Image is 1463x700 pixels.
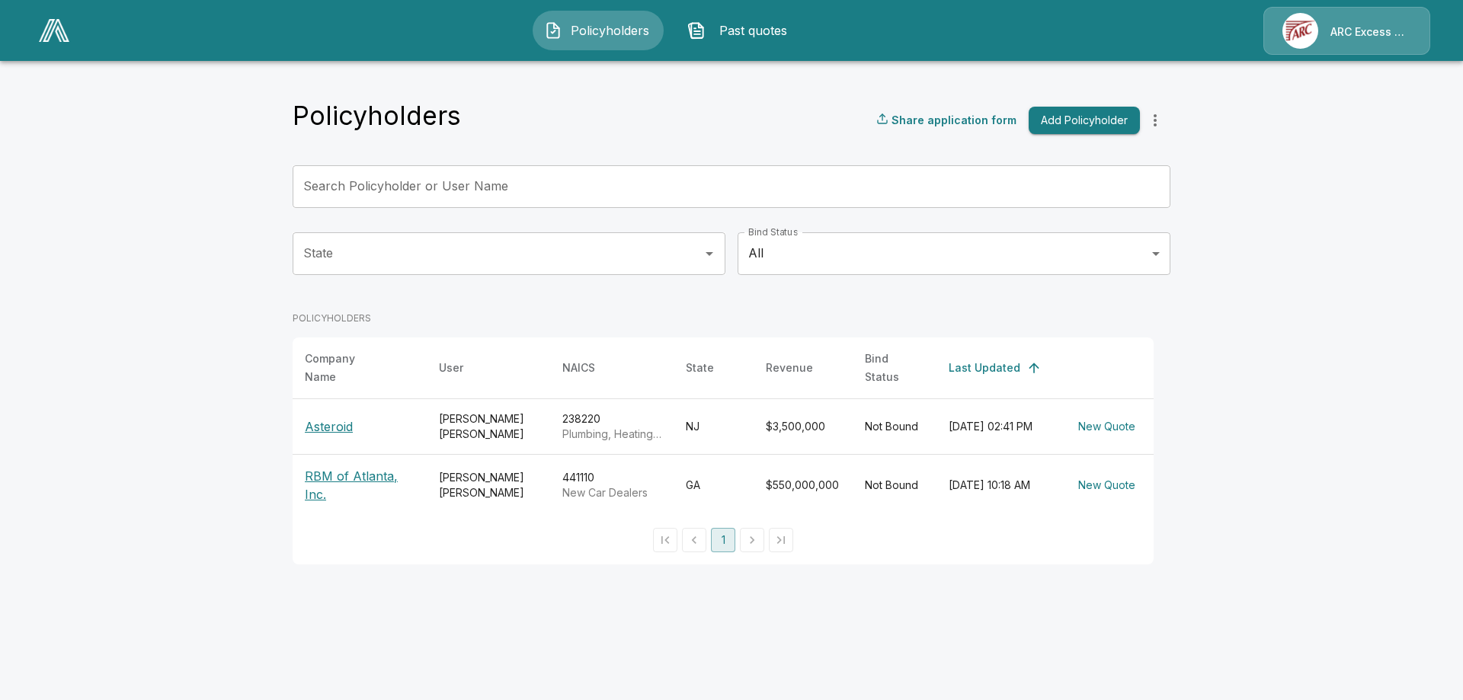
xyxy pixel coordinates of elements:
[1072,413,1141,441] button: New Quote
[568,21,652,40] span: Policyholders
[936,398,1060,454] td: [DATE] 02:41 PM
[892,112,1016,128] p: Share application form
[544,21,562,40] img: Policyholders Icon
[1029,107,1140,135] button: Add Policyholder
[766,359,813,377] div: Revenue
[754,454,853,516] td: $550,000,000
[687,21,706,40] img: Past quotes Icon
[305,417,415,436] p: Asteroid
[39,19,69,42] img: AA Logo
[712,21,796,40] span: Past quotes
[949,359,1020,377] div: Last Updated
[754,398,853,454] td: $3,500,000
[562,485,661,500] p: New Car Dealers
[439,359,463,377] div: User
[1140,105,1170,136] button: more
[562,359,595,377] div: NAICS
[1072,471,1141,500] button: New Quote
[853,398,936,454] td: Not Bound
[711,528,735,552] button: page 1
[651,528,796,552] nav: pagination navigation
[676,11,807,50] button: Past quotes IconPast quotes
[1023,107,1140,135] a: Add Policyholder
[562,427,661,442] p: Plumbing, Heating, and Air-Conditioning Contractors
[305,467,415,503] p: RBM of Atlanta, Inc.
[686,359,714,377] div: State
[293,100,461,132] h4: Policyholders
[293,337,1154,516] table: simple table
[305,350,387,386] div: Company Name
[853,337,936,399] th: Bind Status
[738,232,1170,275] div: All
[293,312,1154,325] p: POLICYHOLDERS
[439,470,538,500] div: [PERSON_NAME] [PERSON_NAME]
[936,454,1060,516] td: [DATE] 10:18 AM
[674,398,754,454] td: NJ
[562,470,661,500] div: 441110
[853,454,936,516] td: Not Bound
[748,225,798,238] label: Bind Status
[674,454,754,516] td: GA
[439,411,538,442] div: [PERSON_NAME] [PERSON_NAME]
[533,11,664,50] button: Policyholders IconPolicyholders
[562,411,661,442] div: 238220
[699,243,720,264] button: Open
